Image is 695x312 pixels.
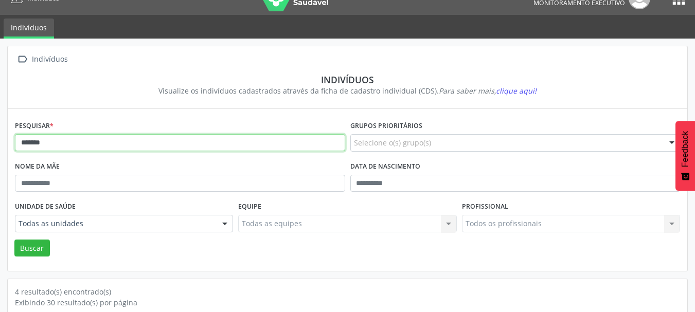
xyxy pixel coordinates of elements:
[350,118,422,134] label: Grupos prioritários
[4,19,54,39] a: Indivíduos
[238,199,261,215] label: Equipe
[22,74,673,85] div: Indivíduos
[354,137,431,148] span: Selecione o(s) grupo(s)
[14,240,50,257] button: Buscar
[15,286,680,297] div: 4 resultado(s) encontrado(s)
[15,297,680,308] div: Exibindo 30 resultado(s) por página
[681,131,690,167] span: Feedback
[675,121,695,191] button: Feedback - Mostrar pesquisa
[462,199,508,215] label: Profissional
[15,118,54,134] label: Pesquisar
[439,86,537,96] i: Para saber mais,
[15,199,76,215] label: Unidade de saúde
[496,86,537,96] span: clique aqui!
[15,52,69,67] a:  Indivíduos
[22,85,673,96] div: Visualize os indivíduos cadastrados através da ficha de cadastro individual (CDS).
[350,159,420,175] label: Data de nascimento
[19,218,212,229] span: Todas as unidades
[15,52,30,67] i: 
[15,159,60,175] label: Nome da mãe
[30,52,69,67] div: Indivíduos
